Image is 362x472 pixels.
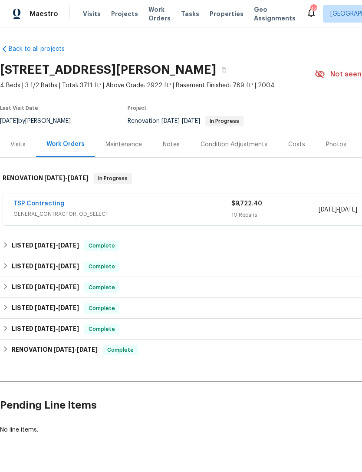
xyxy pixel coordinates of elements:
[12,241,79,251] h6: LISTED
[128,118,244,124] span: Renovation
[85,283,118,292] span: Complete
[58,284,79,290] span: [DATE]
[161,118,200,124] span: -
[35,284,79,290] span: -
[35,305,79,311] span: -
[111,10,138,18] span: Projects
[319,205,357,214] span: -
[85,262,118,271] span: Complete
[231,201,262,207] span: $9,722.40
[10,140,26,149] div: Visits
[210,10,244,18] span: Properties
[288,140,305,149] div: Costs
[310,5,316,14] div: 44
[128,106,147,111] span: Project
[46,140,85,149] div: Work Orders
[35,263,79,269] span: -
[35,242,79,248] span: -
[95,174,131,183] span: In Progress
[83,10,101,18] span: Visits
[68,175,89,181] span: [DATE]
[13,210,231,218] span: GENERAL_CONTRACTOR, OD_SELECT
[254,5,296,23] span: Geo Assignments
[13,201,64,207] a: TSP Contracting
[85,241,118,250] span: Complete
[35,326,79,332] span: -
[201,140,267,149] div: Condition Adjustments
[206,119,243,124] span: In Progress
[85,304,118,313] span: Complete
[44,175,89,181] span: -
[148,5,171,23] span: Work Orders
[216,62,232,78] button: Copy Address
[53,347,98,353] span: -
[105,140,142,149] div: Maintenance
[339,207,357,213] span: [DATE]
[326,140,346,149] div: Photos
[77,347,98,353] span: [DATE]
[161,118,180,124] span: [DATE]
[58,263,79,269] span: [DATE]
[12,261,79,272] h6: LISTED
[35,305,56,311] span: [DATE]
[58,326,79,332] span: [DATE]
[44,175,65,181] span: [DATE]
[53,347,74,353] span: [DATE]
[58,305,79,311] span: [DATE]
[35,263,56,269] span: [DATE]
[12,282,79,293] h6: LISTED
[3,173,89,184] h6: RENOVATION
[182,118,200,124] span: [DATE]
[163,140,180,149] div: Notes
[319,207,337,213] span: [DATE]
[58,242,79,248] span: [DATE]
[35,326,56,332] span: [DATE]
[12,324,79,334] h6: LISTED
[85,325,118,333] span: Complete
[35,242,56,248] span: [DATE]
[181,11,199,17] span: Tasks
[231,211,319,219] div: 10 Repairs
[12,345,98,355] h6: RENOVATION
[12,303,79,314] h6: LISTED
[104,346,137,354] span: Complete
[35,284,56,290] span: [DATE]
[30,10,58,18] span: Maestro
